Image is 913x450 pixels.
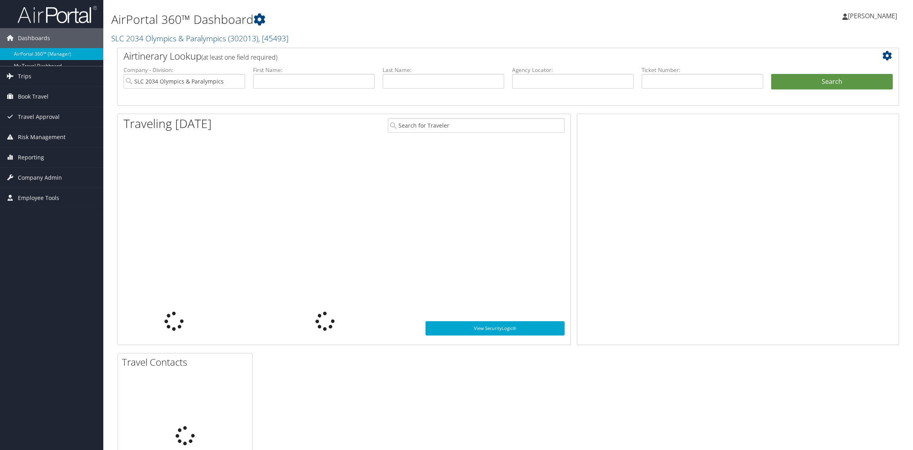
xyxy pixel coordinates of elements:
label: Last Name: [383,66,504,74]
span: Book Travel [18,87,48,107]
span: Dashboards [18,28,50,48]
span: Travel Approval [18,107,60,127]
span: Risk Management [18,127,66,147]
h2: Airtinerary Lookup [124,49,828,63]
span: (at least one field required) [201,53,277,62]
span: [PERSON_NAME] [848,12,897,20]
a: View SecurityLogic® [426,321,565,336]
span: Company Admin [18,168,62,188]
span: Employee Tools [18,188,59,208]
label: First Name: [253,66,375,74]
a: [PERSON_NAME] [842,4,905,28]
label: Ticket Number: [642,66,763,74]
span: , [ 45493 ] [258,33,288,44]
span: ( 302013 ) [228,33,258,44]
label: Company - Division: [124,66,245,74]
button: Search [771,74,893,90]
label: Agency Locator: [512,66,634,74]
h1: AirPortal 360™ Dashboard [111,11,640,28]
span: Reporting [18,147,44,167]
span: Trips [18,66,31,86]
h1: Traveling [DATE] [124,115,212,132]
h2: Travel Contacts [122,355,252,369]
a: SLC 2034 Olympics & Paralympics [111,33,288,44]
img: airportal-logo.png [17,5,97,24]
input: Search for Traveler [388,118,565,133]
